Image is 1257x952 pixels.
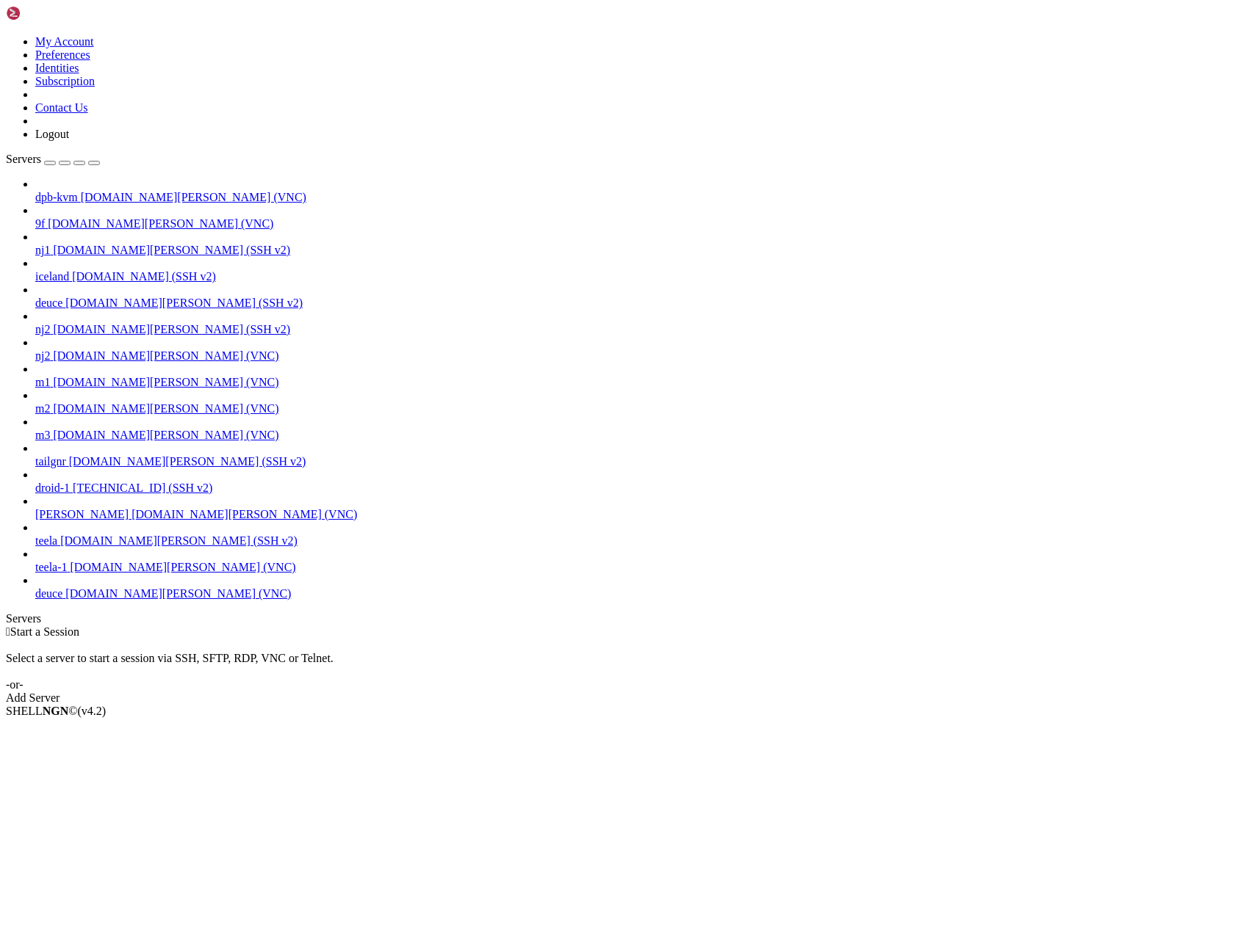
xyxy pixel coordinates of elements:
span: nj2 [35,323,50,335]
span: [DOMAIN_NAME][PERSON_NAME] (VNC) [53,376,278,388]
li: iceland [DOMAIN_NAME] (SSH v2) [35,257,1251,283]
span: [TECHNICAL_ID] (SSH v2) [73,482,212,494]
span: 9f [35,217,45,230]
span: m1 [35,376,50,388]
li: nj2 [DOMAIN_NAME][PERSON_NAME] (SSH v2) [35,310,1251,336]
span: tailgnr [35,455,66,468]
a: iceland [DOMAIN_NAME] (SSH v2) [35,270,1251,283]
span: [DOMAIN_NAME][PERSON_NAME] (SSH v2) [65,297,303,309]
span: teela-1 [35,561,68,573]
a: Servers [6,153,100,165]
li: m1 [DOMAIN_NAME][PERSON_NAME] (VNC) [35,363,1251,389]
a: 9f [DOMAIN_NAME][PERSON_NAME] (VNC) [35,217,1251,230]
img: Shellngn [6,6,90,21]
span:  [6,625,10,638]
span: iceland [35,270,69,283]
span: [DOMAIN_NAME][PERSON_NAME] (VNC) [132,508,357,520]
a: Preferences [35,48,90,61]
li: nj2 [DOMAIN_NAME][PERSON_NAME] (VNC) [35,336,1251,363]
a: deuce [DOMAIN_NAME][PERSON_NAME] (VNC) [35,587,1251,600]
span: teela [35,534,57,547]
li: deuce [DOMAIN_NAME][PERSON_NAME] (VNC) [35,574,1251,600]
span: [DOMAIN_NAME][PERSON_NAME] (VNC) [53,402,278,415]
span: [PERSON_NAME] [35,508,129,520]
span: [DOMAIN_NAME][PERSON_NAME] (SSH v2) [53,244,290,256]
span: [DOMAIN_NAME] (SSH v2) [72,270,216,283]
span: 4.2.0 [78,705,107,717]
a: m2 [DOMAIN_NAME][PERSON_NAME] (VNC) [35,402,1251,415]
a: tailgnr [DOMAIN_NAME][PERSON_NAME] (SSH v2) [35,455,1251,468]
span: [DOMAIN_NAME][PERSON_NAME] (VNC) [53,349,278,362]
li: deuce [DOMAIN_NAME][PERSON_NAME] (SSH v2) [35,283,1251,310]
a: m1 [DOMAIN_NAME][PERSON_NAME] (VNC) [35,376,1251,389]
span: droid-1 [35,482,70,494]
span: [DOMAIN_NAME][PERSON_NAME] (VNC) [81,191,306,203]
a: My Account [35,35,94,48]
a: [PERSON_NAME] [DOMAIN_NAME][PERSON_NAME] (VNC) [35,508,1251,521]
li: teela-1 [DOMAIN_NAME][PERSON_NAME] (VNC) [35,548,1251,574]
a: Subscription [35,75,95,87]
li: m2 [DOMAIN_NAME][PERSON_NAME] (VNC) [35,389,1251,415]
li: 9f [DOMAIN_NAME][PERSON_NAME] (VNC) [35,204,1251,230]
span: nj1 [35,244,50,256]
a: deuce [DOMAIN_NAME][PERSON_NAME] (SSH v2) [35,297,1251,310]
li: droid-1 [TECHNICAL_ID] (SSH v2) [35,468,1251,495]
span: [DOMAIN_NAME][PERSON_NAME] (VNC) [65,587,291,600]
b: NGN [43,705,69,717]
span: [DOMAIN_NAME][PERSON_NAME] (SSH v2) [60,534,298,547]
a: nj2 [DOMAIN_NAME][PERSON_NAME] (SSH v2) [35,323,1251,336]
li: tailgnr [DOMAIN_NAME][PERSON_NAME] (SSH v2) [35,442,1251,468]
span: [DOMAIN_NAME][PERSON_NAME] (SSH v2) [69,455,306,468]
div: Servers [6,612,1251,625]
li: m3 [DOMAIN_NAME][PERSON_NAME] (VNC) [35,415,1251,442]
a: nj1 [DOMAIN_NAME][PERSON_NAME] (SSH v2) [35,244,1251,257]
span: SHELL © [6,705,106,717]
span: nj2 [35,349,50,362]
span: m2 [35,402,50,415]
a: Contact Us [35,101,88,114]
span: dpb-kvm [35,191,78,203]
a: teela-1 [DOMAIN_NAME][PERSON_NAME] (VNC) [35,561,1251,574]
li: [PERSON_NAME] [DOMAIN_NAME][PERSON_NAME] (VNC) [35,495,1251,521]
a: nj2 [DOMAIN_NAME][PERSON_NAME] (VNC) [35,349,1251,363]
li: dpb-kvm [DOMAIN_NAME][PERSON_NAME] (VNC) [35,178,1251,204]
li: teela [DOMAIN_NAME][PERSON_NAME] (SSH v2) [35,521,1251,548]
li: nj1 [DOMAIN_NAME][PERSON_NAME] (SSH v2) [35,230,1251,257]
div: Select a server to start a session via SSH, SFTP, RDP, VNC or Telnet. -or- [6,639,1251,691]
a: dpb-kvm [DOMAIN_NAME][PERSON_NAME] (VNC) [35,191,1251,204]
span: Servers [6,153,41,165]
span: Start a Session [10,625,79,638]
span: deuce [35,587,62,600]
a: Logout [35,128,69,140]
span: [DOMAIN_NAME][PERSON_NAME] (VNC) [53,429,278,441]
span: deuce [35,297,62,309]
a: Identities [35,62,79,74]
span: [DOMAIN_NAME][PERSON_NAME] (VNC) [48,217,273,230]
a: droid-1 [TECHNICAL_ID] (SSH v2) [35,482,1251,495]
span: m3 [35,429,50,441]
span: [DOMAIN_NAME][PERSON_NAME] (SSH v2) [53,323,290,335]
span: [DOMAIN_NAME][PERSON_NAME] (VNC) [71,561,296,573]
a: teela [DOMAIN_NAME][PERSON_NAME] (SSH v2) [35,534,1251,548]
a: m3 [DOMAIN_NAME][PERSON_NAME] (VNC) [35,429,1251,442]
div: Add Server [6,691,1251,705]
